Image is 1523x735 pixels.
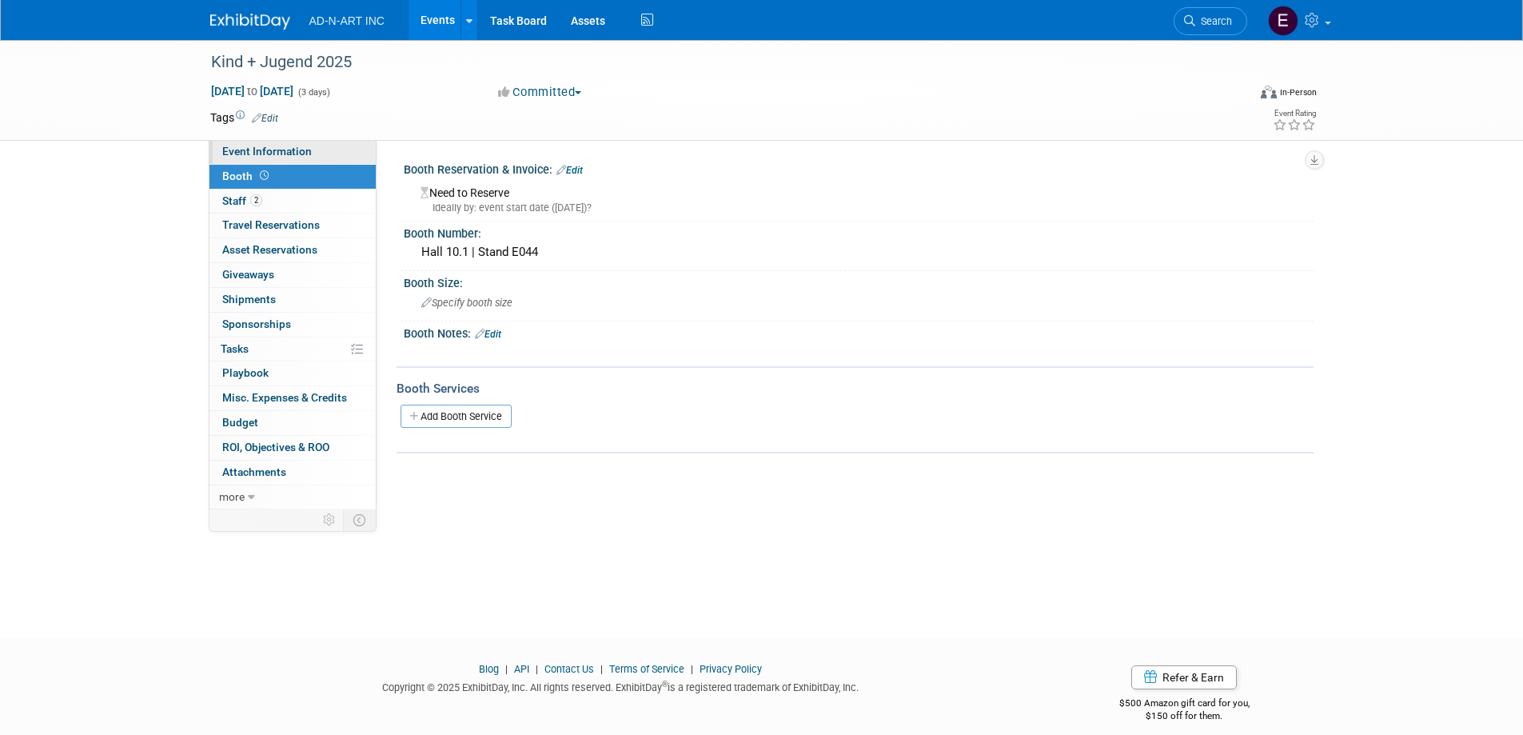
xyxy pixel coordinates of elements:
div: Need to Reserve [416,181,1302,215]
div: Booth Size: [404,271,1314,291]
a: Asset Reservations [209,238,376,262]
span: Booth not reserved yet [257,170,272,182]
a: Shipments [209,288,376,312]
a: Contact Us [544,663,594,675]
span: ROI, Objectives & ROO [222,441,329,453]
a: Sponsorships [209,313,376,337]
span: | [532,663,542,675]
a: more [209,485,376,509]
span: Travel Reservations [222,218,320,231]
div: Ideally by: event start date ([DATE])? [421,201,1302,215]
span: more [219,490,245,503]
span: to [245,85,260,98]
td: Personalize Event Tab Strip [316,509,344,530]
div: Hall 10.1 | Stand E044 [416,240,1302,265]
a: Travel Reservations [209,214,376,238]
div: Copyright © 2025 ExhibitDay, Inc. All rights reserved. ExhibitDay is a registered trademark of Ex... [210,677,1032,695]
span: Specify booth size [421,297,512,309]
a: Privacy Policy [700,663,762,675]
a: Misc. Expenses & Credits [209,386,376,410]
span: Tasks [221,342,249,355]
a: Search [1174,7,1247,35]
a: Edit [475,329,501,340]
div: Kind + Jugend 2025 [205,48,1223,77]
span: | [687,663,697,675]
span: [DATE] [DATE] [210,84,294,98]
span: (3 days) [297,87,330,98]
span: Attachments [222,465,286,478]
img: Format-Inperson.png [1261,86,1277,98]
a: Refer & Earn [1131,665,1237,689]
div: In-Person [1279,86,1317,98]
td: Toggle Event Tabs [343,509,376,530]
a: Giveaways [209,263,376,287]
span: Staff [222,194,262,207]
span: 2 [250,194,262,206]
a: Booth [209,165,376,189]
div: Booth Number: [404,222,1314,242]
a: Playbook [209,362,376,385]
span: Event Information [222,145,312,158]
span: Playbook [222,366,269,379]
div: Event Format [1153,83,1318,107]
td: Tags [210,110,278,126]
img: Eddy Ding [1268,6,1298,36]
button: Committed [492,84,588,101]
div: Booth Services [397,380,1314,397]
a: Staff2 [209,190,376,214]
a: Terms of Service [609,663,684,675]
span: Giveaways [222,268,274,281]
span: Misc. Expenses & Credits [222,391,347,404]
a: ROI, Objectives & ROO [209,436,376,460]
div: $500 Amazon gift card for you, [1055,686,1314,723]
div: $150 off for them. [1055,709,1314,723]
a: Edit [556,165,583,176]
a: Add Booth Service [401,405,512,428]
span: | [501,663,512,675]
img: ExhibitDay [210,14,290,30]
span: | [596,663,607,675]
a: Edit [252,113,278,124]
span: Budget [222,416,258,429]
a: Budget [209,411,376,435]
a: API [514,663,529,675]
div: Booth Notes: [404,322,1314,342]
span: Search [1195,15,1232,27]
span: Sponsorships [222,318,291,330]
span: Asset Reservations [222,243,317,256]
span: Shipments [222,293,276,306]
a: Event Information [209,140,376,164]
div: Booth Reservation & Invoice: [404,158,1314,178]
a: Blog [479,663,499,675]
span: AD-N-ART INC [309,14,385,27]
sup: ® [662,680,668,689]
span: Booth [222,170,272,182]
a: Tasks [209,338,376,362]
div: Event Rating [1273,110,1316,118]
a: Attachments [209,461,376,485]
